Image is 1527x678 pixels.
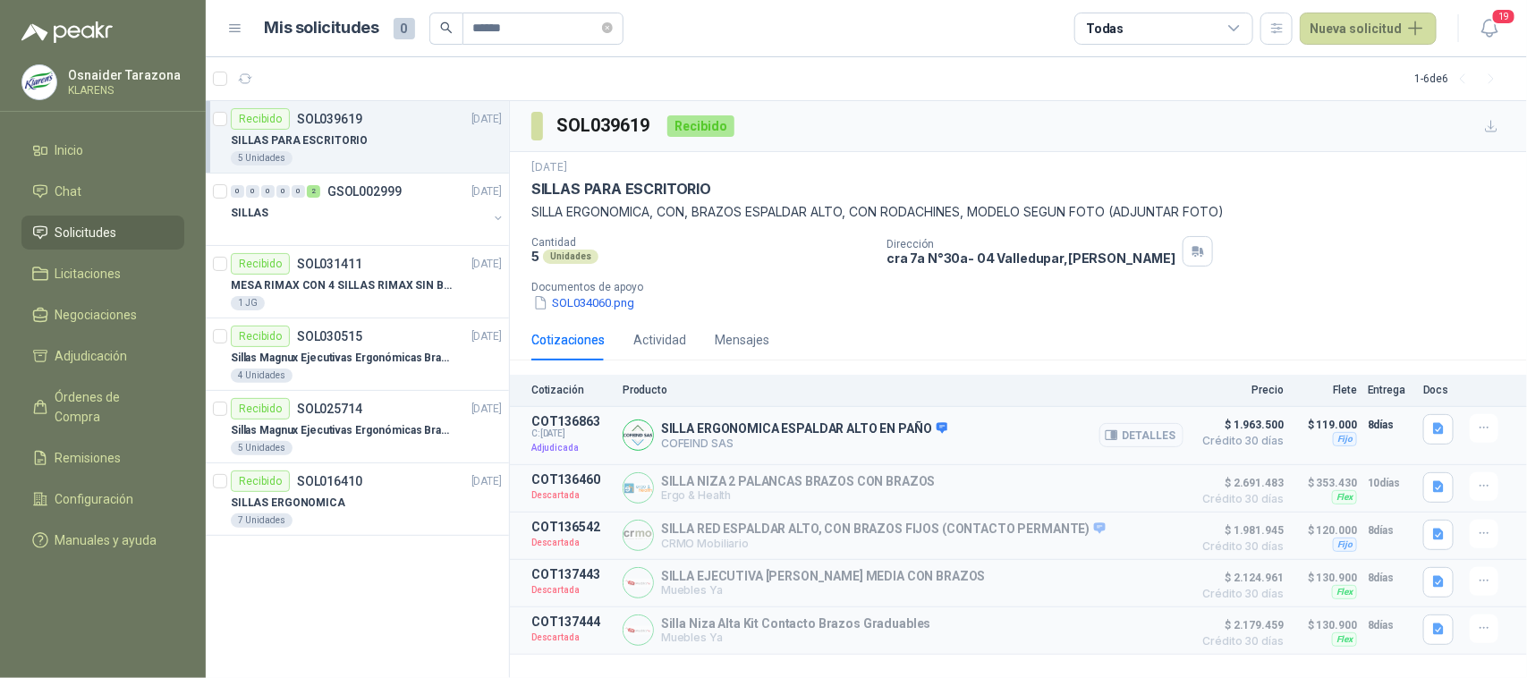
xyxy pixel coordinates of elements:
span: Crédito 30 días [1194,636,1284,647]
span: 19 [1491,8,1516,25]
p: COT136863 [531,414,612,428]
a: Órdenes de Compra [21,380,184,434]
span: Manuales y ayuda [55,530,157,550]
div: Recibido [231,326,290,347]
a: Remisiones [21,441,184,475]
p: Docs [1423,384,1459,396]
span: 0 [394,18,415,39]
p: $ 120.000 [1294,520,1357,541]
p: Muebles Ya [661,631,931,644]
a: Chat [21,174,184,208]
button: Nueva solicitud [1300,13,1437,45]
button: SOL034060.png [531,293,636,312]
span: C: [DATE] [531,428,612,439]
p: Flete [1294,384,1357,396]
img: Logo peakr [21,21,113,43]
p: Cantidad [531,236,872,249]
div: Flex [1332,490,1357,504]
span: Licitaciones [55,264,122,284]
p: Ergo & Health [661,488,936,502]
div: 5 Unidades [231,441,293,455]
div: 1 JG [231,296,265,310]
p: Osnaider Tarazona [68,69,181,81]
div: 0 [292,185,305,198]
div: Recibido [231,108,290,130]
div: 0 [246,185,259,198]
span: close-circle [602,22,613,33]
span: Inicio [55,140,84,160]
a: RecibidoSOL030515[DATE] Sillas Magnux Ejecutivas Ergonómicas Brazos Rebatibles Office Negras4 Uni... [206,318,509,391]
p: Precio [1194,384,1284,396]
p: 8 días [1368,567,1412,589]
p: $ 353.430 [1294,472,1357,494]
span: Configuración [55,489,134,509]
p: MESA RIMAX CON 4 SILLAS RIMAX SIN BRAZOS [231,277,454,294]
p: COT136542 [531,520,612,534]
div: Recibido [667,115,734,137]
span: Adjudicación [55,346,128,366]
a: Negociaciones [21,298,184,332]
span: Crédito 30 días [1194,494,1284,504]
p: [DATE] [471,401,502,418]
p: Descartada [531,534,612,552]
p: [DATE] [471,473,502,490]
img: Company Logo [624,615,653,645]
p: $ 130.900 [1294,614,1357,636]
span: Crédito 30 días [1194,589,1284,599]
button: 19 [1473,13,1506,45]
span: Crédito 30 días [1194,541,1284,552]
p: SOL030515 [297,330,362,343]
p: KLARENS [68,85,181,96]
span: search [440,21,453,34]
p: Entrega [1368,384,1412,396]
a: RecibidoSOL016410[DATE] SILLAS ERGONOMICA7 Unidades [206,463,509,536]
p: SOL016410 [297,475,362,487]
p: Cotización [531,384,612,396]
a: Licitaciones [21,257,184,291]
h3: SOL039619 [557,112,653,140]
div: Flex [1332,585,1357,599]
span: Órdenes de Compra [55,387,167,427]
img: Company Logo [624,521,653,550]
p: [DATE] [471,328,502,345]
a: RecibidoSOL039619[DATE] SILLAS PARA ESCRITORIO5 Unidades [206,101,509,174]
p: SILLA RED ESPALDAR ALTO, CON BRAZOS FIJOS (CONTACTO PERMANTE) [661,521,1106,538]
div: 1 - 6 de 6 [1414,64,1506,93]
div: Actividad [633,330,686,350]
p: Descartada [531,629,612,647]
h1: Mis solicitudes [265,15,379,41]
span: $ 2.124.961 [1194,567,1284,589]
span: Crédito 30 días [1194,436,1284,446]
a: Inicio [21,133,184,167]
span: Negociaciones [55,305,138,325]
p: [DATE] [471,256,502,273]
div: Todas [1086,19,1124,38]
p: Descartada [531,487,612,504]
span: $ 1.963.500 [1194,414,1284,436]
a: Configuración [21,482,184,516]
span: close-circle [602,20,613,37]
p: cra 7a N°30a- 04 Valledupar , [PERSON_NAME] [887,250,1175,266]
img: Company Logo [624,473,653,503]
div: Flex [1332,632,1357,647]
div: Unidades [543,250,598,264]
p: SILLA ERGONOMICA ESPALDAR ALTO EN PAÑO [661,421,947,437]
div: 4 Unidades [231,369,293,383]
p: SILLA EJECUTIVA [PERSON_NAME] MEDIA CON BRAZOS [661,569,986,583]
a: Manuales y ayuda [21,523,184,557]
span: $ 1.981.945 [1194,520,1284,541]
a: RecibidoSOL031411[DATE] MESA RIMAX CON 4 SILLAS RIMAX SIN BRAZOS1 JG [206,246,509,318]
p: 8 días [1368,614,1412,636]
p: Silla Niza Alta Kit Contacto Brazos Graduables [661,616,931,631]
div: Mensajes [715,330,769,350]
div: Cotizaciones [531,330,605,350]
div: Recibido [231,470,290,492]
span: Remisiones [55,448,122,468]
div: 0 [276,185,290,198]
div: Recibido [231,253,290,275]
p: SOL039619 [297,113,362,125]
div: Fijo [1333,538,1357,552]
div: 0 [261,185,275,198]
p: Descartada [531,581,612,599]
p: [DATE] [531,159,567,176]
